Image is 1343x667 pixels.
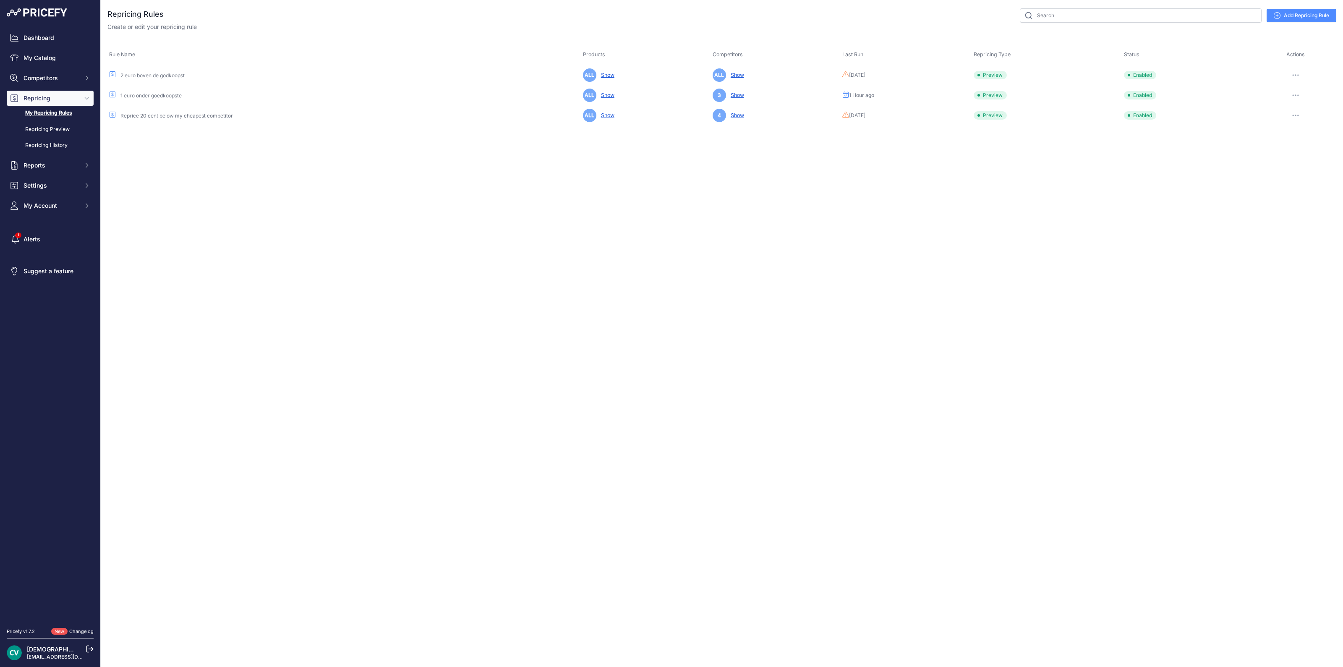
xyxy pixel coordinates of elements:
[1267,9,1336,22] a: Add Repricing Rule
[598,112,614,118] a: Show
[1020,8,1262,23] input: Search
[7,264,94,279] a: Suggest a feature
[107,8,164,20] h2: Repricing Rules
[974,91,1007,99] span: Preview
[7,122,94,137] a: Repricing Preview
[27,646,228,653] a: [DEMOGRAPHIC_DATA][PERSON_NAME] der ree [DEMOGRAPHIC_DATA]
[7,198,94,213] button: My Account
[24,161,78,170] span: Reports
[120,92,182,99] a: 1 euro onder goedkoopste
[583,68,596,82] span: ALL
[713,109,726,122] span: 4
[109,51,135,58] span: Rule Name
[120,112,233,119] a: Reprice 20 cent below my cheapest competitor
[24,201,78,210] span: My Account
[7,106,94,120] a: My Repricing Rules
[27,654,115,660] a: [EMAIL_ADDRESS][DOMAIN_NAME]
[713,51,743,58] span: Competitors
[713,68,726,82] span: ALL
[598,92,614,98] a: Show
[7,158,94,173] button: Reports
[849,92,874,99] span: 1 Hour ago
[727,112,744,118] a: Show
[713,89,726,102] span: 3
[7,50,94,65] a: My Catalog
[7,138,94,153] a: Repricing History
[7,71,94,86] button: Competitors
[598,72,614,78] a: Show
[1124,111,1156,120] span: Enabled
[583,89,596,102] span: ALL
[7,30,94,618] nav: Sidebar
[727,72,744,78] a: Show
[107,23,197,31] p: Create or edit your repricing rule
[24,74,78,82] span: Competitors
[974,111,1007,120] span: Preview
[7,8,67,17] img: Pricefy Logo
[583,109,596,122] span: ALL
[7,91,94,106] button: Repricing
[842,51,863,58] span: Last Run
[849,112,865,119] span: [DATE]
[24,181,78,190] span: Settings
[849,72,865,78] span: [DATE]
[1124,91,1156,99] span: Enabled
[120,72,185,78] a: 2 euro boven de godkoopst
[583,51,605,58] span: Products
[51,628,68,635] span: New
[7,178,94,193] button: Settings
[727,92,744,98] a: Show
[1124,71,1156,79] span: Enabled
[24,94,78,102] span: Repricing
[7,628,35,635] div: Pricefy v1.7.2
[7,30,94,45] a: Dashboard
[1286,51,1305,58] span: Actions
[7,232,94,247] a: Alerts
[974,71,1007,79] span: Preview
[974,51,1011,58] span: Repricing Type
[1124,51,1139,58] span: Status
[69,628,94,634] a: Changelog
